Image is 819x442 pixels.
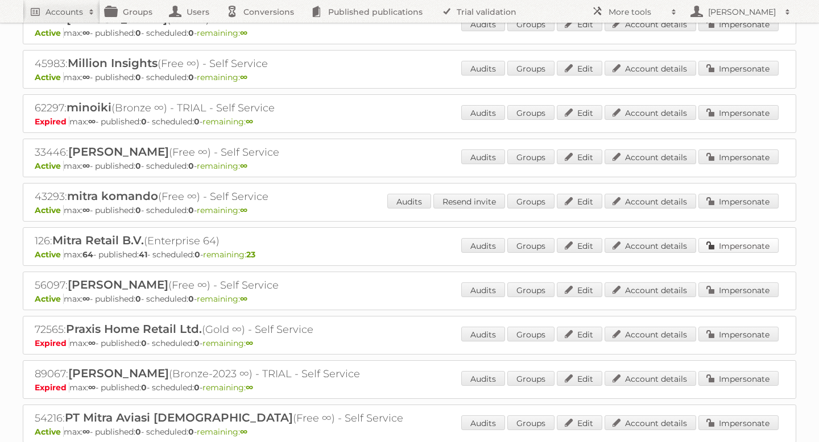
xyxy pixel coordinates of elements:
a: Edit [557,327,602,341]
strong: 0 [141,116,147,127]
h2: [PERSON_NAME] [705,6,779,18]
a: Account details [605,238,696,253]
strong: ∞ [240,294,247,304]
span: remaining: [197,161,247,171]
span: Active [35,249,64,260]
a: Edit [557,149,602,164]
span: remaining: [197,72,247,82]
span: Active [35,294,64,304]
span: minoiki [67,101,111,114]
a: Audits [461,16,505,31]
a: Groups [507,16,555,31]
strong: ∞ [88,338,96,348]
a: Audits [461,149,505,164]
span: Active [35,28,64,38]
h2: Accounts [45,6,83,18]
strong: 0 [188,72,194,82]
strong: 0 [194,338,200,348]
span: remaining: [197,205,247,215]
a: Impersonate [698,105,779,120]
a: Audits [461,105,505,120]
span: Million Insights [68,56,158,70]
a: Impersonate [698,194,779,209]
a: Edit [557,61,602,76]
a: Account details [605,61,696,76]
a: Edit [557,194,602,209]
p: max: - published: - scheduled: - [35,28,784,38]
span: mitra komando [67,189,158,203]
a: Impersonate [698,238,779,253]
strong: 0 [188,28,194,38]
a: Groups [507,61,555,76]
strong: ∞ [82,294,90,304]
a: Groups [507,238,555,253]
span: Mitra Retail B.V. [52,233,144,247]
a: Audits [461,282,505,297]
a: Account details [605,371,696,386]
strong: ∞ [82,72,90,82]
strong: 0 [135,161,141,171]
span: PT Mitra Aviasi [DEMOGRAPHIC_DATA] [65,411,293,424]
span: [PERSON_NAME] [68,145,169,159]
a: Audits [387,194,431,209]
a: Account details [605,194,696,209]
span: Praxis Home Retail Ltd. [66,322,202,336]
span: Expired [35,116,69,127]
span: Active [35,72,64,82]
a: Account details [605,327,696,341]
strong: ∞ [246,116,253,127]
h2: 126: (Enterprise 64) [35,233,433,248]
a: Impersonate [698,149,779,164]
strong: 0 [194,382,200,393]
a: Impersonate [698,415,779,430]
span: remaining: [197,294,247,304]
strong: ∞ [240,72,247,82]
a: Audits [461,371,505,386]
h2: More tools [609,6,665,18]
span: Expired [35,338,69,348]
a: Resend invite [433,194,505,209]
p: max: - published: - scheduled: - [35,205,784,215]
strong: ∞ [82,427,90,437]
strong: 23 [246,249,255,260]
strong: 0 [135,72,141,82]
strong: 0 [141,338,147,348]
a: Groups [507,415,555,430]
h2: 54216: (Free ∞) - Self Service [35,411,433,426]
a: Account details [605,16,696,31]
p: max: - published: - scheduled: - [35,249,784,260]
a: Audits [461,415,505,430]
p: max: - published: - scheduled: - [35,72,784,82]
a: Groups [507,194,555,209]
strong: 64 [82,249,93,260]
a: Groups [507,149,555,164]
a: Groups [507,282,555,297]
strong: ∞ [88,382,96,393]
h2: 89067: (Bronze-2023 ∞) - TRIAL - Self Service [35,366,433,381]
h2: 62297: (Bronze ∞) - TRIAL - Self Service [35,101,433,115]
strong: 0 [135,427,141,437]
strong: 0 [188,205,194,215]
span: Active [35,427,64,437]
strong: 0 [141,382,147,393]
span: remaining: [197,28,247,38]
span: Active [35,205,64,215]
a: Edit [557,238,602,253]
a: Impersonate [698,371,779,386]
p: max: - published: - scheduled: - [35,116,784,127]
a: Edit [557,105,602,120]
a: Audits [461,238,505,253]
a: Impersonate [698,16,779,31]
span: remaining: [202,382,253,393]
h2: 56097: (Free ∞) - Self Service [35,278,433,293]
span: remaining: [202,116,253,127]
p: max: - published: - scheduled: - [35,382,784,393]
strong: ∞ [82,28,90,38]
p: max: - published: - scheduled: - [35,161,784,171]
span: Active [35,161,64,171]
a: Impersonate [698,282,779,297]
span: remaining: [197,427,247,437]
strong: 0 [195,249,200,260]
a: Account details [605,105,696,120]
span: [PERSON_NAME] [68,278,168,291]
